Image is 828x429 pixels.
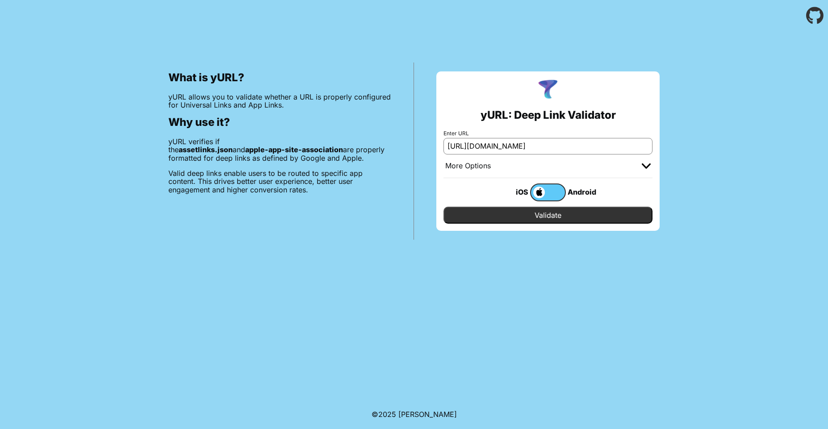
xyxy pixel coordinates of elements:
a: Michael Ibragimchayev's Personal Site [398,410,457,419]
input: e.g. https://app.chayev.com/xyx [443,138,652,154]
footer: © [372,400,457,429]
div: Android [566,186,602,198]
label: Enter URL [443,130,652,137]
p: Valid deep links enable users to be routed to specific app content. This drives better user exper... [168,169,391,194]
b: apple-app-site-association [245,145,343,154]
h2: What is yURL? [168,71,391,84]
p: yURL allows you to validate whether a URL is properly configured for Universal Links and App Links. [168,93,391,109]
h2: yURL: Deep Link Validator [481,109,616,121]
input: Validate [443,207,652,224]
img: yURL Logo [536,79,560,102]
p: yURL verifies if the and are properly formatted for deep links as defined by Google and Apple. [168,137,391,162]
b: assetlinks.json [179,145,233,154]
span: 2025 [378,410,396,419]
div: iOS [494,186,530,198]
h2: Why use it? [168,116,391,129]
img: chevron [642,163,651,169]
div: More Options [445,162,491,171]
